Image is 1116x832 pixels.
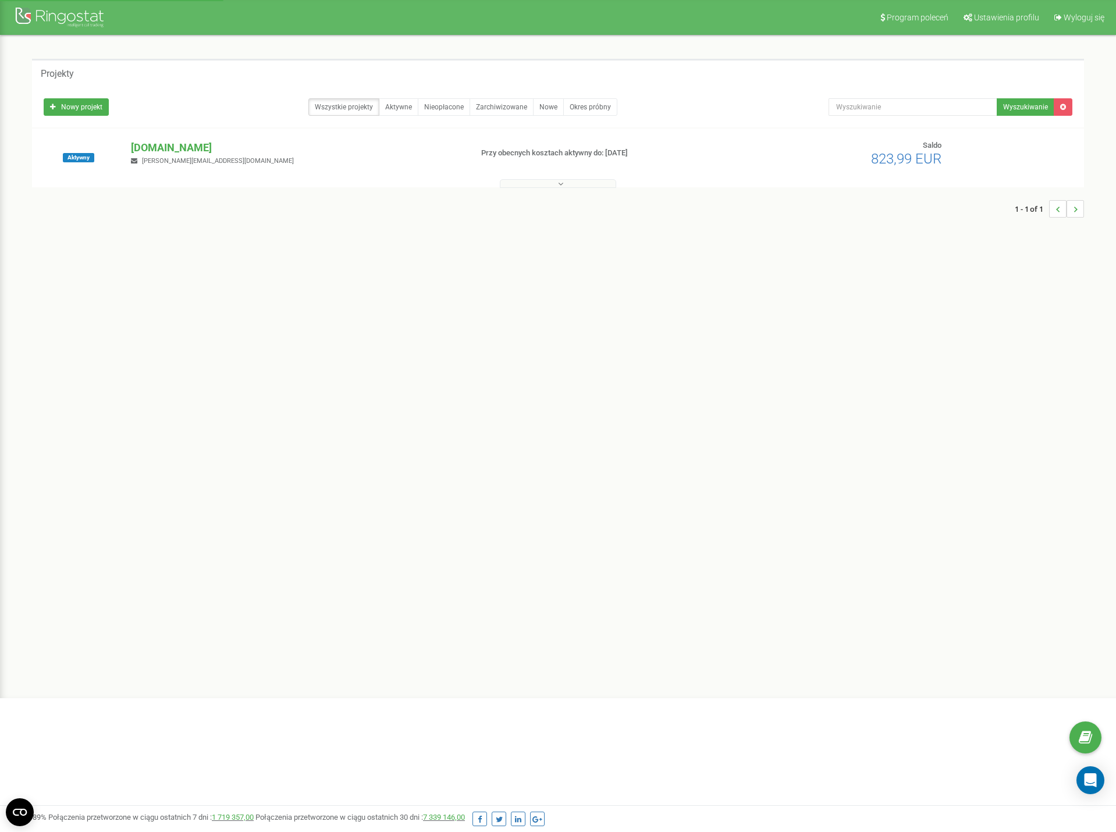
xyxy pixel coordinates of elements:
span: Aktywny [63,153,94,162]
span: 823,99 EUR [871,151,941,167]
input: Wyszukiwanie [829,98,998,116]
a: Nowy projekt [44,98,109,116]
a: Okres próbny [563,98,617,116]
a: Wszystkie projekty [308,98,379,116]
div: Open Intercom Messenger [1076,766,1104,794]
button: Wyszukiwanie [997,98,1054,116]
span: Ustawienia profilu [974,13,1039,22]
h5: Projekty [41,69,74,79]
a: Nieopłacone [418,98,470,116]
nav: ... [1015,189,1084,229]
a: Aktywne [379,98,418,116]
p: Przy obecnych kosztach aktywny do: [DATE] [481,148,726,159]
span: Program poleceń [887,13,948,22]
span: 1 - 1 of 1 [1015,200,1049,218]
span: Saldo [923,141,941,150]
a: Zarchiwizowane [470,98,534,116]
span: Wyloguj się [1064,13,1104,22]
p: [DOMAIN_NAME] [131,140,462,155]
span: [PERSON_NAME][EMAIL_ADDRESS][DOMAIN_NAME] [142,157,294,165]
button: Open CMP widget [6,798,34,826]
a: Nowe [533,98,564,116]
